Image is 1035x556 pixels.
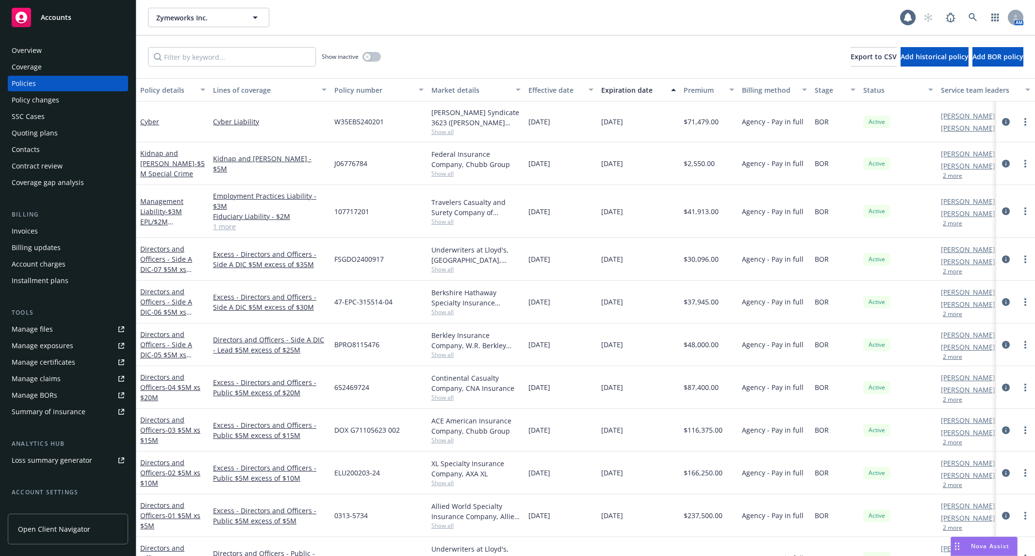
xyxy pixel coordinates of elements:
a: circleInformation [1000,296,1012,308]
span: Show all [431,436,521,444]
a: more [1019,424,1031,436]
a: Excess - Directors and Officers - Public $5M excess of $10M [213,463,327,483]
a: Overview [8,43,128,58]
a: [PERSON_NAME] [941,501,995,511]
span: FSGDO2400917 [334,254,384,264]
a: [PERSON_NAME] [941,385,995,395]
a: circleInformation [1000,382,1012,393]
button: Stage [811,78,859,101]
span: Show all [431,218,521,226]
button: Service team leaders [937,78,1034,101]
a: more [1019,382,1031,393]
span: [DATE] [528,468,550,478]
span: - 05 $5M xs $25M [140,350,192,370]
div: Berkley Insurance Company, W.R. Berkley Corporation [431,330,521,351]
a: Policies [8,76,128,91]
div: Federal Insurance Company, Chubb Group [431,149,521,169]
a: Manage exposures [8,338,128,354]
a: [PERSON_NAME] [941,415,995,425]
span: [DATE] [528,382,550,392]
span: [DATE] [528,297,550,307]
a: Manage claims [8,371,128,387]
a: Invoices [8,223,128,239]
button: Premium [680,78,738,101]
span: [DATE] [528,510,550,521]
div: [PERSON_NAME] Syndicate 3623 ([PERSON_NAME] [PERSON_NAME] Limited), [PERSON_NAME] Group [431,107,521,128]
div: Coverage [12,59,42,75]
span: [DATE] [601,297,623,307]
span: Active [867,426,887,435]
span: 107717201 [334,206,369,217]
span: - 01 $5M xs $5M [140,511,200,530]
button: Nova Assist [951,537,1018,556]
a: [PERSON_NAME] [941,111,995,121]
span: Zymeworks Inc. [156,13,240,23]
button: Market details [427,78,525,101]
span: Open Client Navigator [18,524,90,534]
span: Nova Assist [971,542,1009,550]
div: Invoices [12,223,38,239]
div: Manage certificates [12,354,75,370]
span: BOR [815,117,829,127]
span: Agency - Pay in full [742,468,804,478]
span: Active [867,159,887,168]
span: [DATE] [528,425,550,435]
span: Show all [431,522,521,530]
a: Coverage gap analysis [8,175,128,190]
div: Premium [684,85,723,95]
span: $71,479.00 [684,117,719,127]
span: [DATE] [601,339,623,350]
a: [PERSON_NAME] [941,244,995,254]
div: Allied World Specialty Insurance Company, Allied World Assurance Company (AWAC) [431,501,521,522]
span: Show all [431,351,521,359]
div: Service team [12,501,53,517]
a: [PERSON_NAME] [941,513,995,523]
a: Kidnap and [PERSON_NAME] [140,149,205,178]
a: Directors and Officers - Side A DIC [140,287,192,327]
div: Underwriters at Lloyd's, [GEOGRAPHIC_DATA], [PERSON_NAME] of [GEOGRAPHIC_DATA], Howden Broking Group [431,245,521,265]
span: [DATE] [601,425,623,435]
button: Policy details [136,78,209,101]
a: [PERSON_NAME] [941,427,995,438]
span: $116,375.00 [684,425,723,435]
span: Show all [431,128,521,136]
a: [PERSON_NAME] [941,470,995,480]
a: [PERSON_NAME] [941,149,995,159]
a: Excess - Directors and Officers - Side A DIC $5M excess of $30M [213,292,327,312]
a: circleInformation [1000,205,1012,217]
div: Policy number [334,85,413,95]
div: Expiration date [601,85,665,95]
button: 2 more [943,482,962,488]
button: 2 more [943,525,962,531]
a: [PERSON_NAME] [941,123,995,133]
span: [DATE] [528,158,550,168]
a: circleInformation [1000,339,1012,351]
div: Account settings [8,488,128,497]
div: Contract review [12,158,63,174]
button: 2 more [943,439,962,445]
span: J06776784 [334,158,367,168]
a: Installment plans [8,273,128,288]
span: Active [867,207,887,216]
div: Manage BORs [12,388,57,403]
a: Contract review [8,158,128,174]
a: more [1019,296,1031,308]
span: Active [867,255,887,264]
div: Billing updates [12,240,61,255]
a: Employment Practices Liability - $3M [213,191,327,211]
div: Installment plans [12,273,68,288]
span: BPRO8115476 [334,339,379,350]
a: more [1019,158,1031,169]
a: Management Liability [140,197,186,247]
div: Policy details [140,85,195,95]
a: Quoting plans [8,125,128,141]
div: Contacts [12,142,40,157]
div: Tools [8,308,128,318]
a: [PERSON_NAME] [941,256,995,267]
span: BOR [815,158,829,168]
a: Excess - Directors and Officers - Side A DIC $5M excess of $35M [213,249,327,270]
a: Switch app [986,8,1005,27]
div: Travelers Casualty and Surety Company of America, Travelers Insurance [431,197,521,218]
span: DOX G71105623 002 [334,425,400,435]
